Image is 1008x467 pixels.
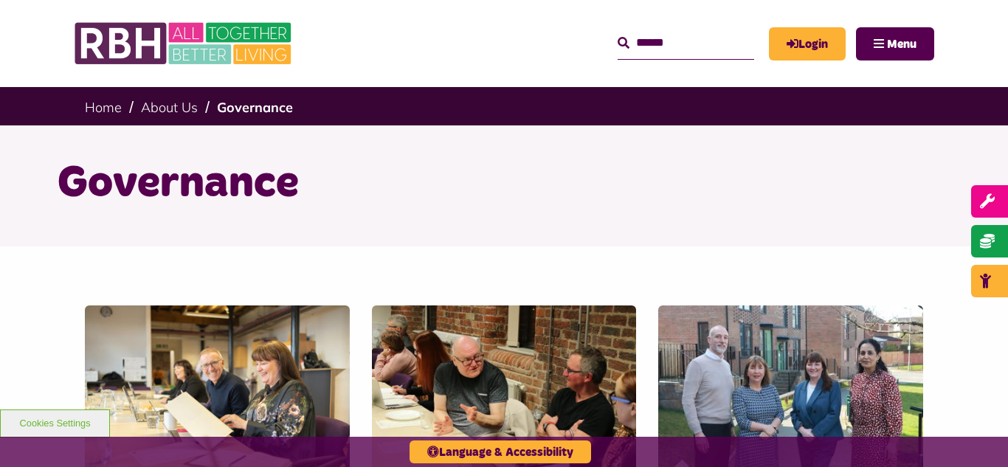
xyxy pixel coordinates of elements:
[85,99,122,116] a: Home
[217,99,293,116] a: Governance
[58,155,950,212] h1: Governance
[856,27,934,60] button: Navigation
[410,440,591,463] button: Language & Accessibility
[141,99,198,116] a: About Us
[887,38,916,50] span: Menu
[74,15,295,72] img: RBH
[942,401,1008,467] iframe: Netcall Web Assistant for live chat
[769,27,846,60] a: MyRBH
